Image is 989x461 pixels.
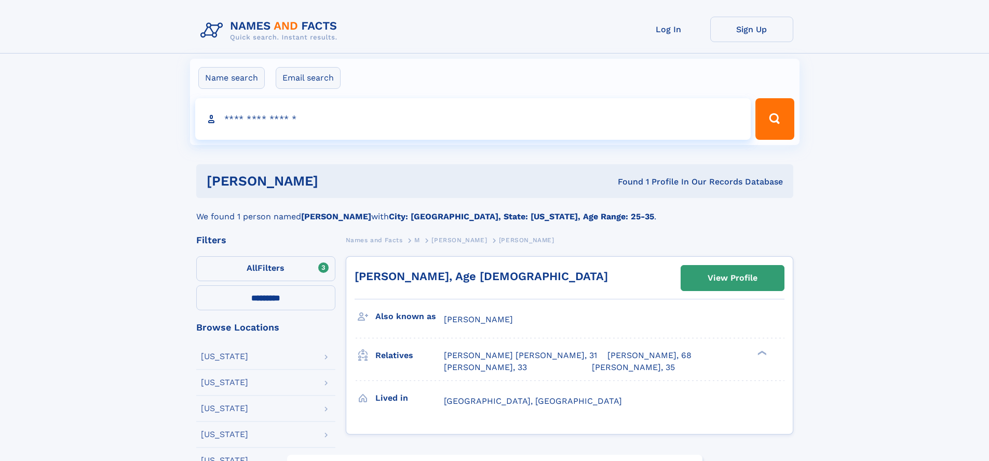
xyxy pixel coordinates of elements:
[196,17,346,45] img: Logo Names and Facts
[201,352,248,361] div: [US_STATE]
[414,233,420,246] a: M
[196,256,335,281] label: Filters
[627,17,710,42] a: Log In
[755,350,767,357] div: ❯
[414,236,420,244] span: M
[499,236,554,244] span: [PERSON_NAME]
[607,350,692,361] a: [PERSON_NAME], 68
[355,270,608,283] a: [PERSON_NAME], Age [DEMOGRAPHIC_DATA]
[207,175,468,188] h1: [PERSON_NAME]
[444,362,527,373] a: [PERSON_NAME], 33
[195,98,751,140] input: search input
[592,362,675,373] a: [PERSON_NAME], 35
[431,233,487,246] a: [PERSON_NAME]
[198,67,265,89] label: Name search
[444,396,622,406] span: [GEOGRAPHIC_DATA], [GEOGRAPHIC_DATA]
[389,212,654,221] b: City: [GEOGRAPHIC_DATA], State: [US_STATE], Age Range: 25-35
[346,233,403,246] a: Names and Facts
[375,389,444,407] h3: Lived in
[276,67,341,89] label: Email search
[375,308,444,325] h3: Also known as
[247,263,258,273] span: All
[196,323,335,332] div: Browse Locations
[431,236,487,244] span: [PERSON_NAME]
[201,378,248,387] div: [US_STATE]
[681,266,784,291] a: View Profile
[201,430,248,439] div: [US_STATE]
[468,176,783,188] div: Found 1 Profile In Our Records Database
[301,212,371,221] b: [PERSON_NAME]
[444,314,513,324] span: [PERSON_NAME]
[708,266,757,290] div: View Profile
[710,17,793,42] a: Sign Up
[201,404,248,413] div: [US_STATE]
[444,350,597,361] a: [PERSON_NAME] [PERSON_NAME], 31
[755,98,794,140] button: Search Button
[375,347,444,364] h3: Relatives
[196,235,335,245] div: Filters
[196,198,793,223] div: We found 1 person named with .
